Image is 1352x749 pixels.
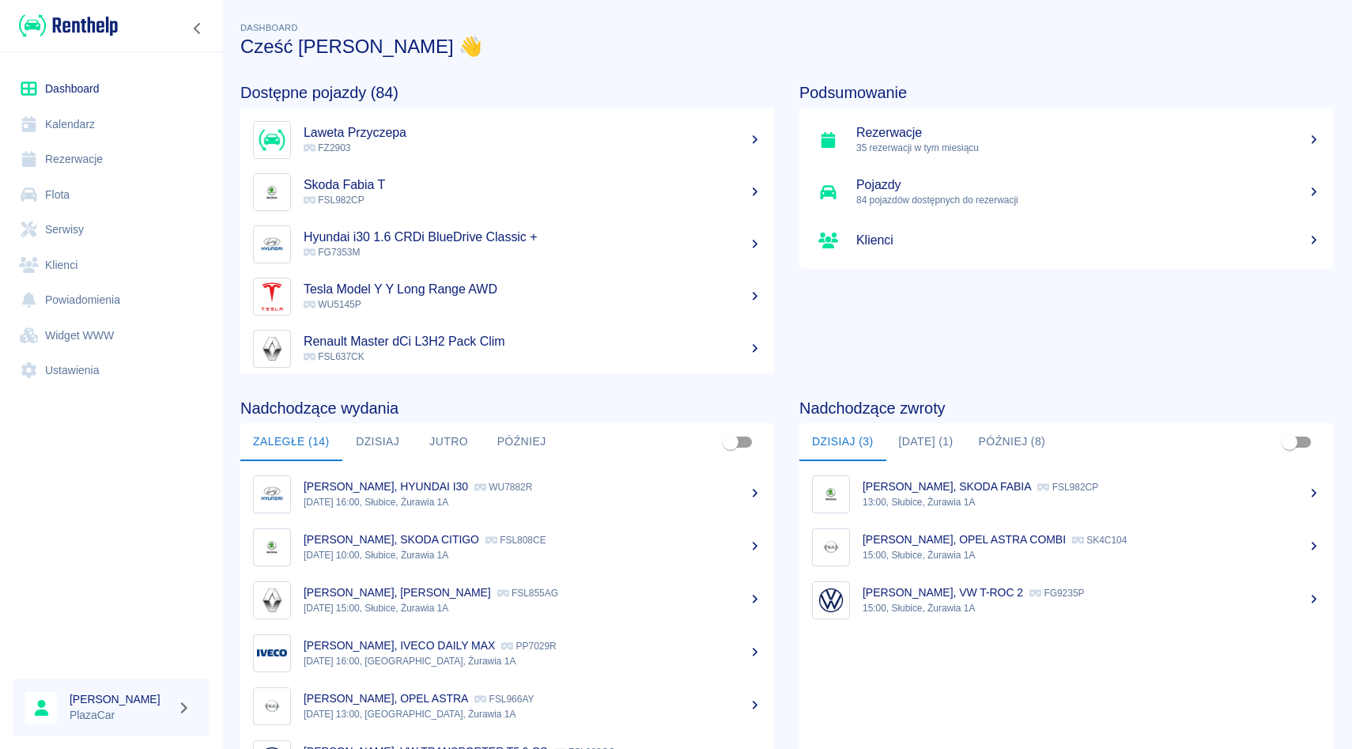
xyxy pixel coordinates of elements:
a: Image[PERSON_NAME], SKODA CITIGO FSL808CE[DATE] 10:00, Słubice, Żurawia 1A [240,520,774,573]
p: [DATE] 13:00, [GEOGRAPHIC_DATA], Żurawia 1A [304,707,761,721]
a: ImageLaweta Przyczepa FZ2903 [240,114,774,166]
img: Image [257,479,287,509]
p: [PERSON_NAME], [PERSON_NAME] [304,586,491,599]
span: Pokaż przypisane tylko do mnie [1275,427,1305,457]
p: PlazaCar [70,707,171,724]
button: Zwiń nawigację [186,18,210,39]
img: Image [257,691,287,721]
p: [PERSON_NAME], SKODA CITIGO [304,533,479,546]
img: Renthelp logo [19,13,118,39]
p: FG9235P [1029,588,1084,599]
button: Później [485,423,559,461]
a: Powiadomienia [13,282,210,318]
button: Dzisiaj [342,423,414,461]
p: [PERSON_NAME], VW T-ROC 2 [863,586,1023,599]
button: Dzisiaj (3) [799,423,886,461]
p: FSL966AY [474,694,534,705]
h5: Tesla Model Y Y Long Range AWD [304,282,761,297]
img: Image [816,532,846,562]
a: Rezerwacje [13,142,210,177]
span: WU5145P [304,299,361,310]
p: FSL855AG [497,588,558,599]
button: Później (8) [966,423,1059,461]
a: Pojazdy84 pojazdów dostępnych do rezerwacji [799,166,1333,218]
img: Image [257,177,287,207]
a: Widget WWW [13,318,210,354]
a: Image[PERSON_NAME], OPEL ASTRA FSL966AY[DATE] 13:00, [GEOGRAPHIC_DATA], Żurawia 1A [240,679,774,732]
p: 15:00, Słubice, Żurawia 1A [863,548,1320,562]
p: 15:00, Słubice, Żurawia 1A [863,601,1320,615]
span: FZ2903 [304,142,350,153]
a: Image[PERSON_NAME], VW T-ROC 2 FG9235P15:00, Słubice, Żurawia 1A [799,573,1333,626]
a: Image[PERSON_NAME], [PERSON_NAME] FSL855AG[DATE] 15:00, Słubice, Żurawia 1A [240,573,774,626]
button: Zaległe (14) [240,423,342,461]
a: ImageHyundai i30 1.6 CRDi BlueDrive Classic + FG7353M [240,218,774,270]
h5: Klienci [856,233,1320,248]
p: [PERSON_NAME], SKODA FABIA [863,480,1031,493]
a: Image[PERSON_NAME], HYUNDAI I30 WU7882R[DATE] 16:00, Słubice, Żurawia 1A [240,467,774,520]
p: [DATE] 16:00, Słubice, Żurawia 1A [304,495,761,509]
p: 13:00, Słubice, Żurawia 1A [863,495,1320,509]
a: Serwisy [13,212,210,248]
p: [PERSON_NAME], IVECO DAILY MAX [304,639,495,652]
p: [DATE] 10:00, Słubice, Żurawia 1A [304,548,761,562]
a: ImageRenault Master dCi L3H2 Pack Clim FSL637CK [240,323,774,375]
p: PP7029R [501,641,556,652]
p: [PERSON_NAME], HYUNDAI I30 [304,480,468,493]
img: Image [257,229,287,259]
h4: Nadchodzące wydania [240,399,774,418]
h5: Pojazdy [856,177,1320,193]
img: Image [257,638,287,668]
p: FSL982CP [1037,482,1098,493]
h5: Renault Master dCi L3H2 Pack Clim [304,334,761,350]
a: Klienci [13,248,210,283]
span: Pokaż przypisane tylko do mnie [716,427,746,457]
span: Dashboard [240,23,298,32]
p: 84 pojazdów dostępnych do rezerwacji [856,193,1320,207]
button: [DATE] (1) [886,423,966,461]
a: ImageTesla Model Y Y Long Range AWD WU5145P [240,270,774,323]
a: Ustawienia [13,353,210,388]
p: 35 rezerwacji w tym miesiącu [856,141,1320,155]
a: Image[PERSON_NAME], SKODA FABIA FSL982CP13:00, Słubice, Żurawia 1A [799,467,1333,520]
p: FSL808CE [485,535,546,546]
a: ImageSkoda Fabia T FSL982CP [240,166,774,218]
a: Image[PERSON_NAME], OPEL ASTRA COMBI SK4C10415:00, Słubice, Żurawia 1A [799,520,1333,573]
img: Image [816,585,846,615]
a: Renthelp logo [13,13,118,39]
span: FSL637CK [304,351,364,362]
button: Jutro [414,423,485,461]
h3: Cześć [PERSON_NAME] 👋 [240,36,1333,58]
img: Image [257,334,287,364]
p: WU7882R [474,482,532,493]
h4: Dostępne pojazdy (84) [240,83,774,102]
img: Image [257,282,287,312]
h5: Skoda Fabia T [304,177,761,193]
a: Klienci [799,218,1333,263]
a: Rezerwacje35 rezerwacji w tym miesiącu [799,114,1333,166]
h5: Laweta Przyczepa [304,125,761,141]
img: Image [816,479,846,509]
p: [DATE] 15:00, Słubice, Żurawia 1A [304,601,761,615]
p: [DATE] 16:00, [GEOGRAPHIC_DATA], Żurawia 1A [304,654,761,668]
p: SK4C104 [1072,535,1127,546]
a: Dashboard [13,71,210,107]
h6: [PERSON_NAME] [70,691,171,707]
a: Flota [13,177,210,213]
h4: Podsumowanie [799,83,1333,102]
img: Image [257,585,287,615]
img: Image [257,532,287,562]
a: Kalendarz [13,107,210,142]
h5: Rezerwacje [856,125,1320,141]
h5: Hyundai i30 1.6 CRDi BlueDrive Classic + [304,229,761,245]
span: FG7353M [304,247,360,258]
p: [PERSON_NAME], OPEL ASTRA COMBI [863,533,1066,546]
img: Image [257,125,287,155]
span: FSL982CP [304,195,364,206]
h4: Nadchodzące zwroty [799,399,1333,418]
p: [PERSON_NAME], OPEL ASTRA [304,692,468,705]
a: Image[PERSON_NAME], IVECO DAILY MAX PP7029R[DATE] 16:00, [GEOGRAPHIC_DATA], Żurawia 1A [240,626,774,679]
